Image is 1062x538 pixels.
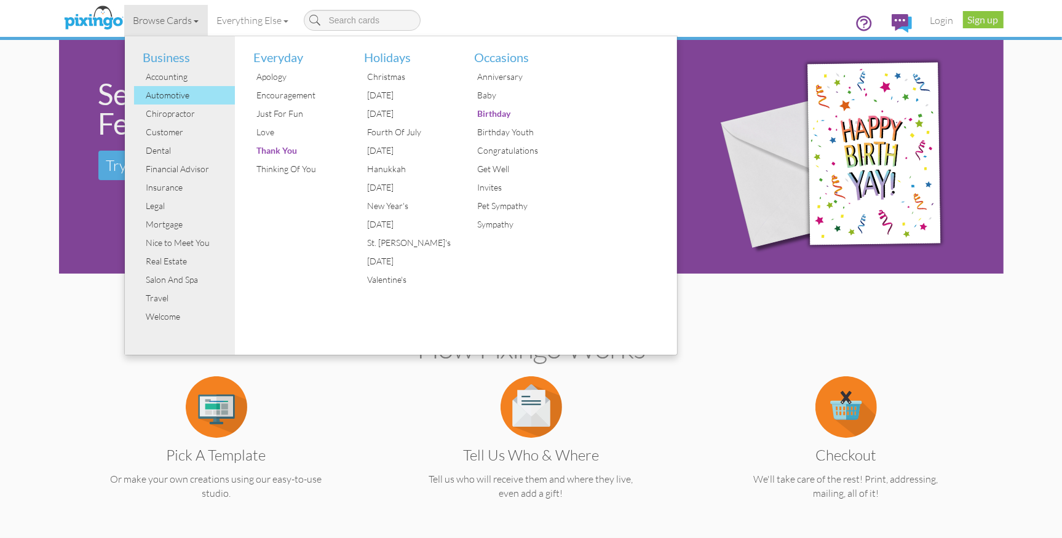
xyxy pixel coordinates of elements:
[474,123,566,141] div: Birthday Youth
[304,10,421,31] input: Search cards
[921,5,963,36] a: Login
[355,141,456,160] a: [DATE]
[501,376,562,438] img: item.alt
[465,36,566,68] li: Occasions
[713,472,980,500] p: We'll take care of the rest! Print, addressing, mailing, all of it!
[253,68,346,86] div: Apology
[244,141,346,160] a: Thank You
[398,472,665,500] p: Tell us who will receive them and where they live, even add a gift!
[722,447,970,463] h3: Checkout
[355,105,456,123] a: [DATE]
[143,86,236,105] div: Automotive
[465,178,566,197] a: Invites
[143,307,236,326] div: Welcome
[465,160,566,178] a: Get Well
[465,197,566,215] a: Pet Sympathy
[465,141,566,160] a: Congratulations
[98,151,320,180] a: Try us out, your first card is free!
[83,400,350,500] a: Pick a Template Or make your own creations using our easy-to-use studio.
[244,68,346,86] a: Apology
[364,252,456,271] div: [DATE]
[143,141,236,160] div: Dental
[474,105,566,123] div: Birthday
[465,68,566,86] a: Anniversary
[134,271,236,289] a: Salon And Spa
[465,105,566,123] a: Birthday
[713,400,980,500] a: Checkout We'll take care of the rest! Print, addressing, mailing, all of it!
[134,36,236,68] li: Business
[815,376,877,438] img: item.alt
[134,86,236,105] a: Automotive
[474,141,566,160] div: Congratulations
[355,197,456,215] a: New Year's
[143,234,236,252] div: Nice to Meet You
[474,178,566,197] div: Invites
[355,234,456,252] a: St. [PERSON_NAME]'s
[143,252,236,271] div: Real Estate
[474,68,566,86] div: Anniversary
[474,160,566,178] div: Get Well
[134,234,236,252] a: Nice to Meet You
[699,23,996,291] img: 942c5090-71ba-4bfc-9a92-ca782dcda692.png
[244,86,346,105] a: Encouragement
[143,160,236,178] div: Financial Advisor
[244,160,346,178] a: Thinking Of You
[364,271,456,289] div: Valentine's
[143,271,236,289] div: Salon And Spa
[398,400,665,500] a: Tell us Who & Where Tell us who will receive them and where they live, even add a gift!
[143,178,236,197] div: Insurance
[81,331,982,364] h2: How Pixingo works
[134,160,236,178] a: Financial Advisor
[92,447,341,463] h3: Pick a Template
[355,123,456,141] a: Fourth Of July
[355,252,456,271] a: [DATE]
[364,123,456,141] div: Fourth Of July
[355,271,456,289] a: Valentine's
[355,178,456,197] a: [DATE]
[355,160,456,178] a: Hanukkah
[253,105,346,123] div: Just For Fun
[143,215,236,234] div: Mortgage
[98,79,679,138] div: Send Printed Greeting Cards & Gifts with a Few Clicks
[83,472,350,500] p: Or make your own creations using our easy-to-use studio.
[465,86,566,105] a: Baby
[244,123,346,141] a: Love
[143,123,236,141] div: Customer
[134,252,236,271] a: Real Estate
[134,105,236,123] a: Chiropractor
[244,36,346,68] li: Everyday
[134,307,236,326] a: Welcome
[253,141,346,160] div: Thank You
[364,215,456,234] div: [DATE]
[364,86,456,105] div: [DATE]
[892,14,912,33] img: comments.svg
[134,215,236,234] a: Mortgage
[474,86,566,105] div: Baby
[143,197,236,215] div: Legal
[253,160,346,178] div: Thinking Of You
[61,3,126,34] img: pixingo logo
[963,11,1004,28] a: Sign up
[364,68,456,86] div: Christmas
[134,141,236,160] a: Dental
[355,86,456,105] a: [DATE]
[465,215,566,234] a: Sympathy
[134,178,236,197] a: Insurance
[186,376,247,438] img: item.alt
[474,197,566,215] div: Pet Sympathy
[143,105,236,123] div: Chiropractor
[364,234,456,252] div: St. [PERSON_NAME]'s
[134,68,236,86] a: Accounting
[106,156,312,175] span: Try us out, your first card is free!
[134,197,236,215] a: Legal
[364,178,456,197] div: [DATE]
[244,105,346,123] a: Just For Fun
[474,215,566,234] div: Sympathy
[364,160,456,178] div: Hanukkah
[355,68,456,86] a: Christmas
[364,141,456,160] div: [DATE]
[134,123,236,141] a: Customer
[124,5,208,36] a: Browse Cards
[134,289,236,307] a: Travel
